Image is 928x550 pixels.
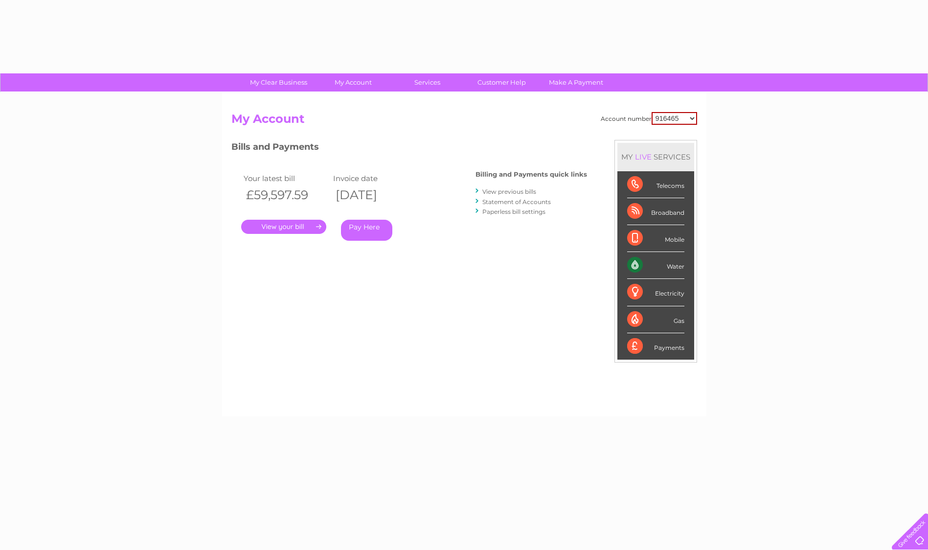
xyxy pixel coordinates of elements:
[231,112,697,131] h2: My Account
[241,185,331,205] th: £59,597.59
[241,172,331,185] td: Your latest bill
[627,279,684,306] div: Electricity
[627,333,684,360] div: Payments
[482,198,551,206] a: Statement of Accounts
[475,171,587,178] h4: Billing and Payments quick links
[633,152,654,161] div: LIVE
[482,188,536,195] a: View previous bills
[331,185,421,205] th: [DATE]
[627,306,684,333] div: Gas
[627,225,684,252] div: Mobile
[238,73,319,92] a: My Clear Business
[482,208,545,215] a: Paperless bill settings
[341,220,392,241] a: Pay Here
[241,220,326,234] a: .
[231,140,587,157] h3: Bills and Payments
[461,73,542,92] a: Customer Help
[617,143,694,171] div: MY SERVICES
[313,73,393,92] a: My Account
[601,112,697,125] div: Account number
[331,172,421,185] td: Invoice date
[627,252,684,279] div: Water
[387,73,468,92] a: Services
[627,198,684,225] div: Broadband
[627,171,684,198] div: Telecoms
[536,73,616,92] a: Make A Payment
